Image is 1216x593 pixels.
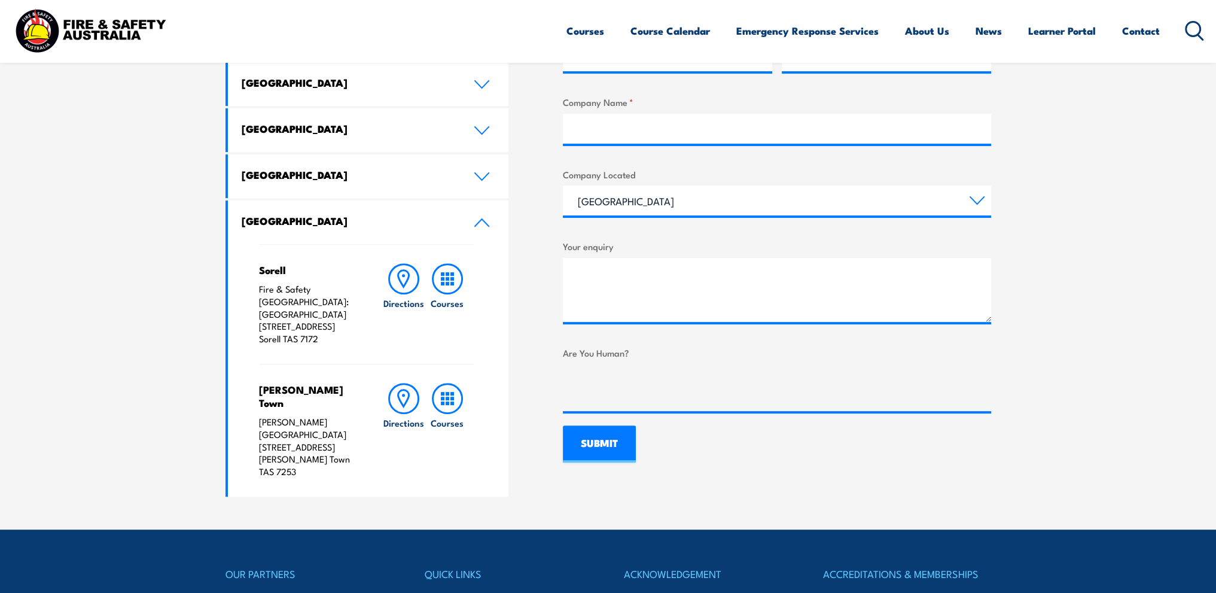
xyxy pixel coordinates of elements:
a: [GEOGRAPHIC_DATA] [228,200,509,244]
h6: Directions [383,416,424,429]
h4: [PERSON_NAME] Town [259,383,359,409]
a: Directions [382,383,425,478]
a: Courses [566,15,604,47]
iframe: reCAPTCHA [563,364,745,411]
h4: [GEOGRAPHIC_DATA] [242,214,456,227]
h4: OUR PARTNERS [225,565,393,582]
h4: ACCREDITATIONS & MEMBERSHIPS [823,565,991,582]
a: Courses [426,383,469,478]
h4: QUICK LINKS [425,565,592,582]
label: Company Name [563,95,991,109]
label: Your enquiry [563,239,991,253]
h6: Courses [431,297,464,309]
a: Learner Portal [1028,15,1096,47]
a: Contact [1122,15,1160,47]
a: Courses [426,263,469,345]
a: News [976,15,1002,47]
h6: Directions [383,297,424,309]
a: Directions [382,263,425,345]
p: [PERSON_NAME][GEOGRAPHIC_DATA] [STREET_ADDRESS] [PERSON_NAME] Town TAS 7253 [259,416,359,478]
input: SUBMIT [563,425,636,463]
p: Fire & Safety [GEOGRAPHIC_DATA]: [GEOGRAPHIC_DATA] [STREET_ADDRESS] Sorell TAS 7172 [259,283,359,345]
a: [GEOGRAPHIC_DATA] [228,62,509,106]
a: [GEOGRAPHIC_DATA] [228,108,509,152]
label: Company Located [563,168,991,181]
h6: Courses [431,416,464,429]
h4: ACKNOWLEDGEMENT [624,565,791,582]
a: Emergency Response Services [736,15,879,47]
h4: [GEOGRAPHIC_DATA] [242,76,456,89]
h4: [GEOGRAPHIC_DATA] [242,168,456,181]
h4: Sorell [259,263,359,276]
a: About Us [905,15,949,47]
a: [GEOGRAPHIC_DATA] [228,154,509,198]
h4: [GEOGRAPHIC_DATA] [242,122,456,135]
a: Course Calendar [630,15,710,47]
label: Are You Human? [563,346,991,360]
